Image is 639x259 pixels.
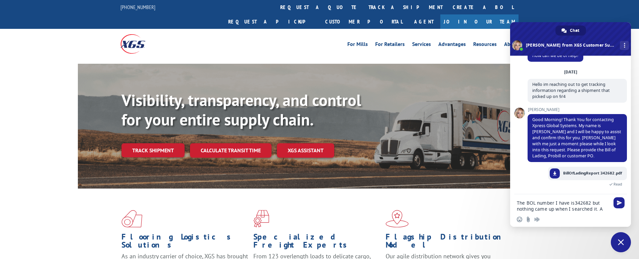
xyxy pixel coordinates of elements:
b: Visibility, transparency, and control for your entire supply chain. [121,90,361,130]
span: Send a file [526,217,531,222]
span: Good Morning! Thank You for contacting Xpress Global Systems. My name is [PERSON_NAME] and I will... [532,117,621,159]
span: Chat [570,25,579,36]
div: Close chat [611,232,631,252]
span: [PERSON_NAME] [528,107,627,112]
h1: Flagship Distribution Model [386,233,512,252]
span: Audio message [534,217,540,222]
a: Request a pickup [223,14,320,29]
h1: Flooring Logistics Solutions [121,233,248,252]
span: BillOfLadingReport 342682.pdf [563,170,622,176]
h1: Specialized Freight Experts [253,233,380,252]
span: How can we be of help? [532,53,579,58]
a: For Mills [347,42,368,49]
a: For Retailers [375,42,405,49]
a: Track shipment [121,143,185,157]
a: Agent [407,14,440,29]
a: Services [412,42,431,49]
div: More channels [620,41,629,50]
a: Join Our Team [440,14,519,29]
span: Send [613,197,625,208]
span: Hello im reaching out to get tracking information regarding a shipment that picked up on 9/4 [532,82,610,99]
div: [DATE] [564,70,577,74]
a: Resources [473,42,497,49]
img: xgs-icon-flagship-distribution-model-red [386,210,409,227]
a: Advantages [438,42,466,49]
a: About [504,42,519,49]
span: Read [613,182,622,187]
div: Chat [555,25,586,36]
img: xgs-icon-total-supply-chain-intelligence-red [121,210,142,227]
textarea: Compose your message... [517,200,609,212]
a: XGS ASSISTANT [277,143,334,158]
img: xgs-icon-focused-on-flooring-red [253,210,269,227]
span: Insert an emoji [517,217,522,222]
a: Customer Portal [320,14,407,29]
a: [PHONE_NUMBER] [120,4,155,10]
a: Calculate transit time [190,143,272,158]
